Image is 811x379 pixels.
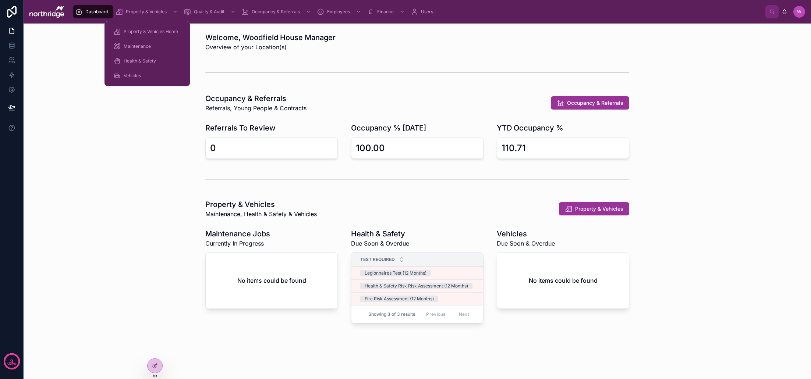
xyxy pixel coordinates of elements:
span: Finance [377,9,394,15]
a: Quality & Audit [181,5,239,18]
span: Test Required [360,257,395,262]
h1: Welcome, Woodfield House Manager [205,32,336,43]
span: Dashboard [85,9,108,15]
p: 3 [10,358,13,365]
a: Employees [315,5,365,18]
a: Finance [365,5,408,18]
a: Health & Safety Risk Risk Assessment (12 Months) [360,283,474,289]
a: Vehicles [109,69,185,82]
span: Maintenance, Health & Safety & Vehicles [205,210,317,218]
span: W [797,9,801,15]
h1: YTD Occupancy % [497,123,563,133]
a: Fire Risk Assessment (12 Months) [360,296,474,302]
span: Property & Vehicles Home [124,29,178,35]
h1: Maintenance Jobs [205,229,270,239]
span: Maintenance [124,43,151,49]
div: Health & Safety Risk Risk Assessment (12 Months) [365,283,468,289]
h1: Referrals To Review [205,123,276,133]
button: Property & Vehicles [559,202,629,215]
h1: Health & Safety [351,229,409,239]
span: Vehicles [124,73,141,79]
p: days [7,361,16,367]
span: Occupancy & Referrals [567,99,623,107]
div: scrollable content [70,4,765,20]
a: Maintenance [109,40,185,53]
span: Showing 3 of 3 results [368,311,415,317]
a: Health & Safety [109,54,185,68]
a: Dashboard [73,5,113,18]
a: Property & Vehicles [113,5,181,18]
button: Occupancy & Referrals [551,96,629,110]
span: Currently In Progress [205,239,270,248]
span: Users [421,9,433,15]
h1: Vehicles [497,229,555,239]
span: Quality & Audit [194,9,224,15]
span: Property & Vehicles [575,205,623,212]
span: Property & Vehicles [126,9,167,15]
h1: Property & Vehicles [205,199,317,210]
img: App logo [29,6,64,18]
a: Legionnaires Test (12 Months) [360,270,474,276]
div: Legionnaires Test (12 Months) [365,270,426,276]
h1: Occupancy % [DATE] [351,123,426,133]
span: Referrals, Young People & Contracts [205,104,307,112]
div: 100.00 [356,142,385,154]
div: 110.71 [502,142,526,154]
a: Property & Vehicles Home [109,25,185,38]
span: Overview of your Location(s) [205,43,336,51]
span: Occupancy & Referrals [252,9,300,15]
span: Due Soon & Overdue [351,239,409,248]
div: Fire Risk Assessment (12 Months) [365,296,434,302]
h1: Occupancy & Referrals [205,93,307,104]
span: Health & Safety [124,58,156,64]
span: Due Soon & Overdue [497,239,555,248]
h2: No items could be found [237,276,306,285]
div: 0 [210,142,216,154]
span: Employees [327,9,350,15]
a: Occupancy & Referrals [239,5,315,18]
h2: No items could be found [529,276,598,285]
a: Users [408,5,438,18]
